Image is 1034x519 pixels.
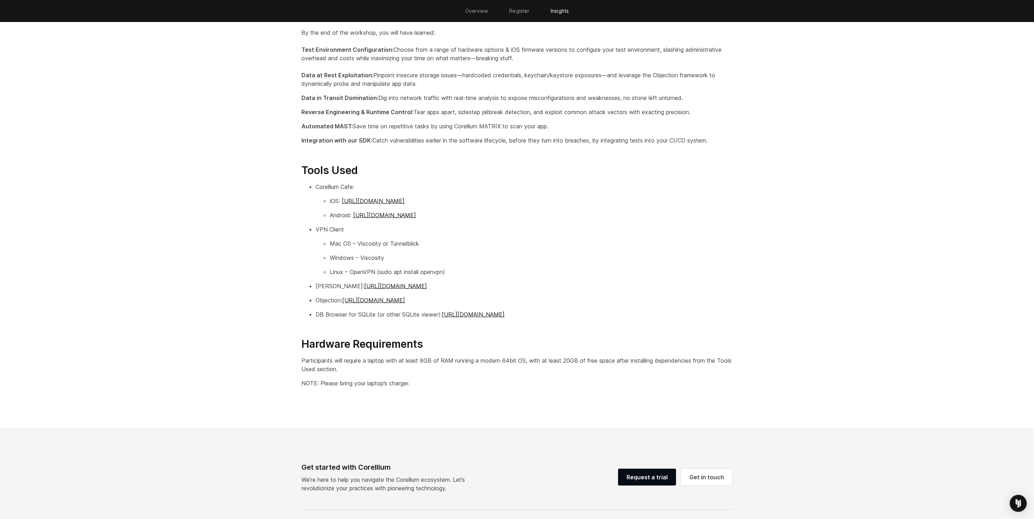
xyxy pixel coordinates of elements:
[301,108,733,116] p: Tear apps apart, sidestep jailbreak detection, and exploit common attack vectors with exacting pr...
[1010,495,1027,512] div: Open Intercom Messenger
[301,150,733,177] h3: Tools Used
[330,253,733,262] p: Windows – Viscosity
[301,137,372,144] strong: Integration with our SDK:
[316,310,733,319] p: DB Browser for SQLite (or other SQLite viewer):
[301,46,394,53] strong: Test Environment Configuration:
[342,297,405,304] a: [URL][DOMAIN_NAME]
[301,136,733,145] p: Catch vulnerabilities earlier in the software lifecycle, before they turn into breaches, by integ...
[301,357,733,374] p: Participants will require a laptop with at least 8GB of RAM running a modern 64bit OS, with at le...
[301,72,373,79] strong: Data at Rest Exploitation:
[301,108,413,116] strong: Reverse Engineering & Runtime Control:
[316,296,733,305] p: Objection:
[301,123,353,130] strong: Automated MAST:
[301,28,733,88] p: By the end of the workshop, you will have learned: Choose from a range of hardware options & iOS ...
[301,462,483,473] div: Get started with Corellium
[316,225,733,234] p: VPN Client
[364,283,427,290] a: [URL][DOMAIN_NAME]
[330,211,733,219] p: Android:
[330,268,733,276] p: Linux – OpenVPN (sudo apt install openvpn)
[342,197,405,205] a: [URL][DOMAIN_NAME]
[353,212,416,219] a: [URL][DOMAIN_NAME]
[316,183,733,191] p: Corellium Cafe:
[442,311,505,318] a: [URL][DOMAIN_NAME]
[301,94,378,101] strong: Data in Transit Domination:
[301,122,733,130] p: Save time on repetitive tasks by using Corellium MATRIX to scan your app.
[316,282,733,290] p: [PERSON_NAME]:
[330,197,733,205] p: iOS:
[301,379,733,388] p: NOTE: Please bring your laptop’s charger.
[330,239,733,248] p: Mac OS – Viscosity or Tunnelblick
[301,475,483,492] p: We’re here to help you navigate the Corellium ecosystem. Let’s revolutionize your practices with ...
[618,469,676,486] a: Request a trial
[301,94,733,102] p: Dig into network traffic with real-time analysis to expose misconfigurations and weaknesses, no s...
[681,469,733,486] a: Get in touch
[301,324,733,351] h3: Hardware Requirements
